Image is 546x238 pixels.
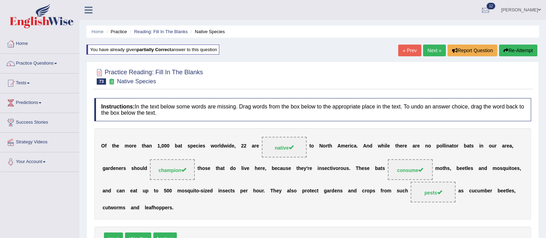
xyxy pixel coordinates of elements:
b: d [370,143,373,149]
b: l [444,143,445,149]
b: e [507,143,509,149]
b: t [328,143,329,149]
b: t [310,188,312,194]
b: s [123,166,126,171]
b: t [136,188,137,194]
b: e [276,188,279,194]
b: w [378,143,382,149]
b: a [119,188,122,194]
li: Practice [105,28,127,35]
b: o [489,143,492,149]
b: n [425,143,428,149]
b: r [217,143,219,149]
b: i [227,143,229,149]
b: s [201,188,203,194]
b: r [108,166,110,171]
b: r [457,143,458,149]
b: r [326,143,327,149]
b: O [101,143,105,149]
b: r [255,143,256,149]
small: Exam occurring question [108,78,115,85]
b: s [471,143,474,149]
b: e [134,143,136,149]
b: e [309,166,312,171]
b: y [279,188,282,194]
b: u [190,188,193,194]
b: a [146,143,149,149]
b: Instructions: [101,104,135,110]
a: Practice Questions [0,54,79,71]
h2: Practice Reading: Fill In The Blanks [94,67,203,85]
span: Drop target [411,182,456,202]
b: t [198,166,199,171]
b: d [332,188,335,194]
b: , [450,166,451,171]
a: Tests [0,74,79,91]
b: a [220,166,223,171]
b: s [286,166,288,171]
b: 0 [161,143,164,149]
b: t [317,188,319,194]
b: e [116,143,119,149]
b: l [386,143,387,149]
b: e [462,166,465,171]
b: i [508,166,510,171]
b: v [244,166,247,171]
b: t [112,143,114,149]
b: o [129,143,132,149]
b: r [307,166,309,171]
button: Re-Attempt [499,45,537,56]
b: t [216,166,218,171]
b: 2 [244,143,247,149]
b: d [354,188,357,194]
b: h [329,143,332,149]
b: t [465,166,467,171]
b: e [193,143,196,149]
b: , [160,143,162,149]
b: r [246,188,248,194]
b: r [495,143,497,149]
b: s [188,143,190,149]
b: n [122,188,125,194]
b: c [351,143,354,149]
b: q [187,188,190,194]
span: Drop target [388,159,433,180]
b: o [454,143,457,149]
b: n [149,143,152,149]
h4: In the text below some words are missing. Drag words from the box below to the appropriate place ... [94,98,531,121]
a: Next » [423,45,446,56]
b: t [395,143,397,149]
b: o [307,188,310,194]
span: 12 [487,3,495,9]
b: v [333,166,336,171]
b: s [470,166,473,171]
b: r [132,143,134,149]
a: Home [92,29,104,34]
b: e [404,143,407,149]
b: c [196,143,199,149]
b: i [479,143,480,149]
b: s [222,188,225,194]
b: o [294,188,297,194]
b: h [273,188,276,194]
b: . [356,143,358,149]
b: o [202,166,205,171]
b: e [207,188,210,194]
b: r [415,143,417,149]
b: d [144,166,147,171]
b: e [262,166,265,171]
b: 2 [241,143,244,149]
b: , [520,166,521,171]
b: e [200,143,203,149]
b: a [412,143,415,149]
b: l [290,188,291,194]
b: a [133,188,136,194]
b: e [113,166,116,171]
b: l [143,166,144,171]
b: e [367,166,370,171]
b: a [479,166,481,171]
b: . [264,188,265,194]
b: i [350,143,351,149]
b: e [345,143,348,149]
b: i [445,143,447,149]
